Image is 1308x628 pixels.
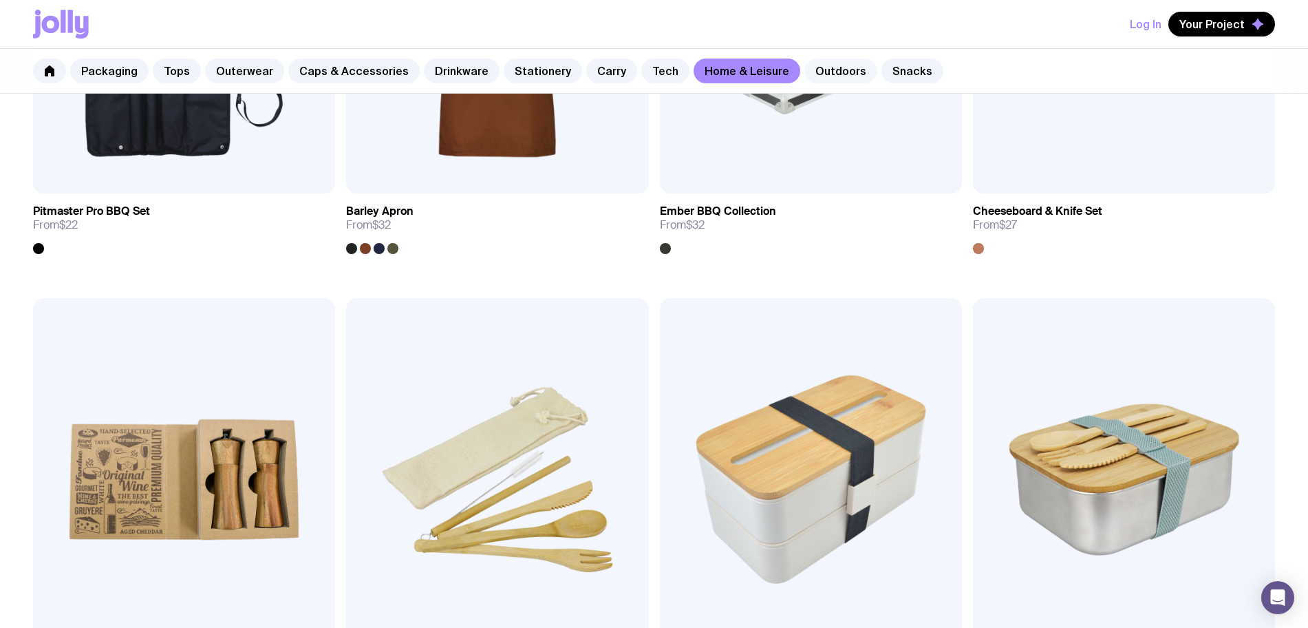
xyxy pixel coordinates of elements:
[1168,12,1275,36] button: Your Project
[59,218,78,232] span: $22
[33,218,78,232] span: From
[346,218,391,232] span: From
[153,59,201,83] a: Tops
[504,59,582,83] a: Stationery
[660,205,776,218] h3: Ember BBQ Collection
[372,218,391,232] span: $32
[1179,17,1245,31] span: Your Project
[205,59,284,83] a: Outerwear
[660,193,962,254] a: Ember BBQ CollectionFrom$32
[804,59,877,83] a: Outdoors
[881,59,943,83] a: Snacks
[660,218,705,232] span: From
[694,59,800,83] a: Home & Leisure
[1261,581,1294,614] div: Open Intercom Messenger
[973,193,1275,254] a: Cheeseboard & Knife SetFrom$27
[346,193,648,254] a: Barley ApronFrom$32
[973,205,1102,218] h3: Cheeseboard & Knife Set
[288,59,420,83] a: Caps & Accessories
[33,193,335,254] a: Pitmaster Pro BBQ SetFrom$22
[973,218,1017,232] span: From
[1130,12,1161,36] button: Log In
[586,59,637,83] a: Carry
[999,218,1017,232] span: $27
[686,218,705,232] span: $32
[641,59,689,83] a: Tech
[70,59,149,83] a: Packaging
[33,205,150,218] h3: Pitmaster Pro BBQ Set
[346,205,414,218] h3: Barley Apron
[424,59,500,83] a: Drinkware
